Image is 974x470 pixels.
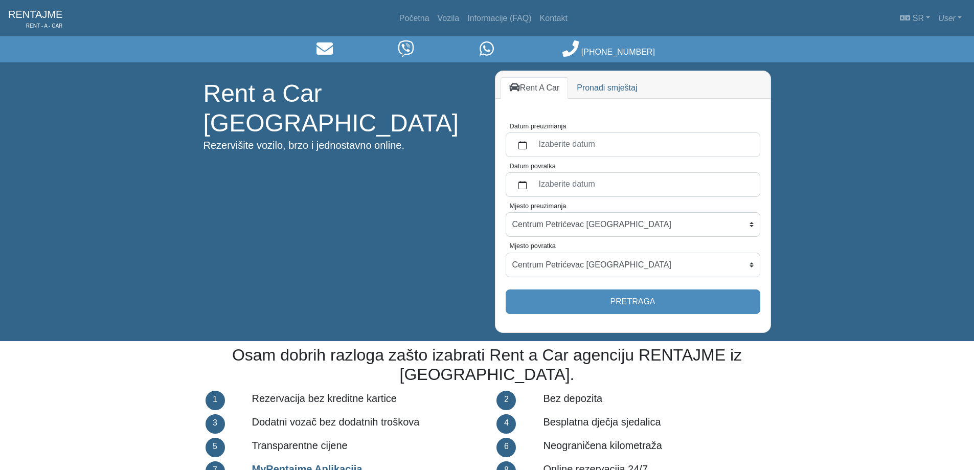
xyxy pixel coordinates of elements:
[463,8,535,29] a: Informacije (FAQ)
[535,436,778,459] div: Neograničena kilometraža
[244,436,487,459] div: Transparentne cijene
[512,136,533,154] button: calendar
[244,389,487,412] div: Rezervacija bez kreditne kartice
[206,414,225,434] div: 3
[496,414,516,434] div: 4
[510,201,567,211] label: Mjesto preuzimanja
[518,141,527,149] svg: calendar
[434,8,464,29] a: Vozila
[496,391,516,410] div: 2
[536,8,572,29] a: Kontakt
[518,181,527,189] svg: calendar
[510,161,556,171] label: Datum povratka
[501,77,569,99] a: Rent A Car
[203,345,771,385] h2: Osam dobrih razloga zašto izabrati Rent a Car agenciju RENTAJME iz [GEOGRAPHIC_DATA].
[533,136,754,154] label: Izaberite datum
[244,412,487,436] div: Dodatni vozač bez dodatnih troškova
[562,48,654,56] a: [PHONE_NUMBER]
[938,14,956,23] em: User
[206,391,225,410] div: 1
[496,438,516,457] div: 6
[506,289,760,314] button: Pretraga
[512,175,533,194] button: calendar
[568,77,646,99] a: Pronađi smještaj
[203,79,480,138] h1: Rent a Car [GEOGRAPHIC_DATA]
[535,412,778,436] div: Besplatna dječja sjedalica
[8,4,62,32] a: RENTAJMERENT - A - CAR
[896,8,934,29] a: sr
[510,121,567,131] label: Datum preuzimanja
[8,22,62,30] span: RENT - A - CAR
[203,138,480,153] p: Rezervišite vozilo, brzo i jednostavno online.
[934,8,966,29] a: User
[206,438,225,457] div: 5
[533,175,754,194] label: Izaberite datum
[581,48,655,56] span: [PHONE_NUMBER]
[395,8,434,29] a: Početna
[535,389,778,412] div: Bez depozita
[510,241,556,251] label: Mjesto povratka
[913,14,924,23] span: sr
